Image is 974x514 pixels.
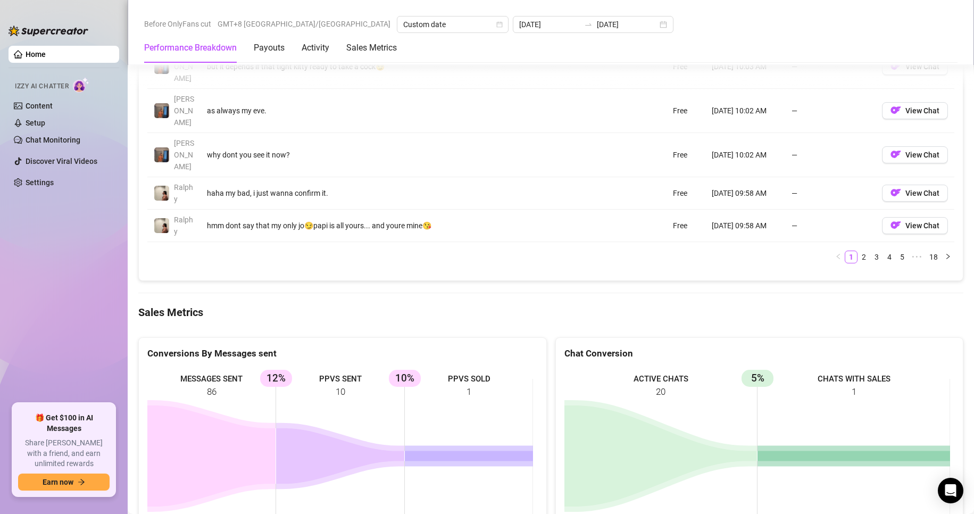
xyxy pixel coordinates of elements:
[667,210,705,242] td: Free
[882,146,948,163] button: OFView Chat
[905,151,939,159] span: View Chat
[785,89,876,133] td: —
[147,346,538,361] div: Conversions By Messages sent
[905,62,939,71] span: View Chat
[154,59,169,74] img: Wayne
[138,305,963,320] h4: Sales Metrics
[938,478,963,503] div: Open Intercom Messenger
[26,136,80,144] a: Chat Monitoring
[18,413,110,434] span: 🎁 Get $100 in AI Messages
[705,45,785,89] td: [DATE] 10:03 AM
[890,187,901,198] img: OF
[926,251,942,263] li: 18
[174,183,193,203] span: Ralphy
[882,58,948,75] button: OFView Chat
[883,251,896,263] li: 4
[584,20,593,29] span: swap-right
[905,221,939,230] span: View Chat
[78,478,85,486] span: arrow-right
[154,218,169,233] img: Ralphy
[890,220,901,230] img: OF
[154,147,169,162] img: Wayne
[785,210,876,242] td: —
[519,19,580,30] input: Start date
[218,16,390,32] span: GMT+8 [GEOGRAPHIC_DATA]/[GEOGRAPHIC_DATA]
[945,253,951,260] span: right
[26,50,46,59] a: Home
[858,251,870,263] a: 2
[254,42,285,54] div: Payouts
[905,189,939,197] span: View Chat
[890,105,901,115] img: OF
[882,102,948,119] button: OFView Chat
[18,474,110,491] button: Earn nowarrow-right
[667,177,705,210] td: Free
[144,42,237,54] div: Performance Breakdown
[26,178,54,187] a: Settings
[73,77,89,93] img: AI Chatter
[942,251,954,263] li: Next Page
[845,251,857,263] a: 1
[882,153,948,161] a: OFView Chat
[597,19,657,30] input: End date
[909,251,926,263] li: Next 5 Pages
[43,478,73,486] span: Earn now
[667,133,705,177] td: Free
[154,103,169,118] img: Wayne
[785,45,876,89] td: —
[926,251,941,263] a: 18
[26,157,97,165] a: Discover Viral Videos
[667,45,705,89] td: Free
[882,223,948,232] a: OFView Chat
[26,119,45,127] a: Setup
[871,251,883,263] a: 3
[207,187,618,199] div: haha my bad, i just wanna confirm it.
[882,191,948,200] a: OFView Chat
[705,133,785,177] td: [DATE] 10:02 AM
[705,177,785,210] td: [DATE] 09:58 AM
[302,42,329,54] div: Activity
[942,251,954,263] button: right
[909,251,926,263] span: •••
[207,149,618,161] div: why dont you see it now?
[705,89,785,133] td: [DATE] 10:02 AM
[890,61,901,71] img: OF
[896,251,909,263] li: 5
[882,109,948,117] a: OFView Chat
[403,16,502,32] span: Custom date
[18,438,110,469] span: Share [PERSON_NAME] with a friend, and earn unlimited rewards
[870,251,883,263] li: 3
[207,61,618,72] div: but it depends if that tight kitty ready to take a cock😏
[905,106,939,115] span: View Chat
[667,89,705,133] td: Free
[346,42,397,54] div: Sales Metrics
[832,251,845,263] button: left
[705,210,785,242] td: [DATE] 09:58 AM
[785,133,876,177] td: —
[835,253,842,260] span: left
[882,64,948,73] a: OFView Chat
[584,20,593,29] span: to
[496,21,503,28] span: calendar
[174,51,194,82] span: [PERSON_NAME]
[882,217,948,234] button: OFView Chat
[890,149,901,160] img: OF
[564,346,955,361] div: Chat Conversion
[26,102,53,110] a: Content
[884,251,895,263] a: 4
[832,251,845,263] li: Previous Page
[207,105,618,117] div: as always my eve.
[174,95,194,127] span: [PERSON_NAME]
[174,139,194,171] span: [PERSON_NAME]
[154,186,169,201] img: Ralphy
[9,26,88,36] img: logo-BBDzfeDw.svg
[882,185,948,202] button: OFView Chat
[207,220,618,231] div: hmm dont say that my only jo😏papi is all yours... and youre mine😘
[896,251,908,263] a: 5
[845,251,858,263] li: 1
[144,16,211,32] span: Before OnlyFans cut
[15,81,69,92] span: Izzy AI Chatter
[174,215,193,236] span: Ralphy
[785,177,876,210] td: —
